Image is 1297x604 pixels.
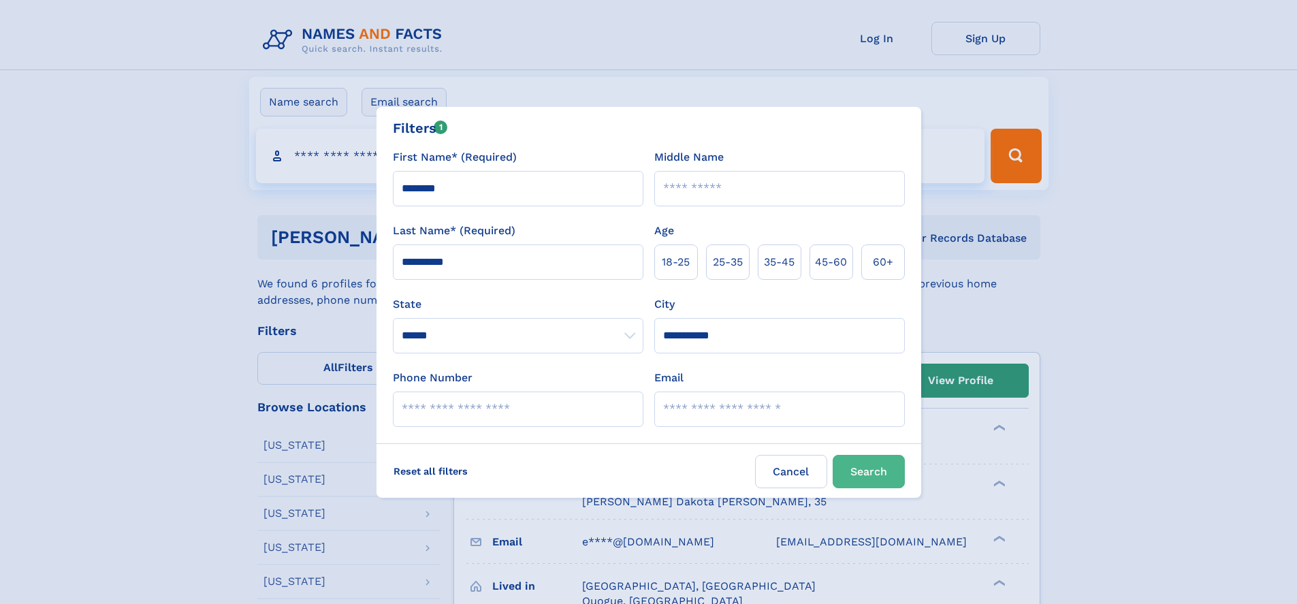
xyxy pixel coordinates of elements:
[873,254,893,270] span: 60+
[654,370,684,386] label: Email
[393,118,448,138] div: Filters
[662,254,690,270] span: 18‑25
[393,149,517,165] label: First Name* (Required)
[385,455,477,488] label: Reset all filters
[393,223,515,239] label: Last Name* (Required)
[764,254,795,270] span: 35‑45
[755,455,827,488] label: Cancel
[815,254,847,270] span: 45‑60
[654,149,724,165] label: Middle Name
[713,254,743,270] span: 25‑35
[654,296,675,313] label: City
[654,223,674,239] label: Age
[393,370,473,386] label: Phone Number
[833,455,905,488] button: Search
[393,296,643,313] label: State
